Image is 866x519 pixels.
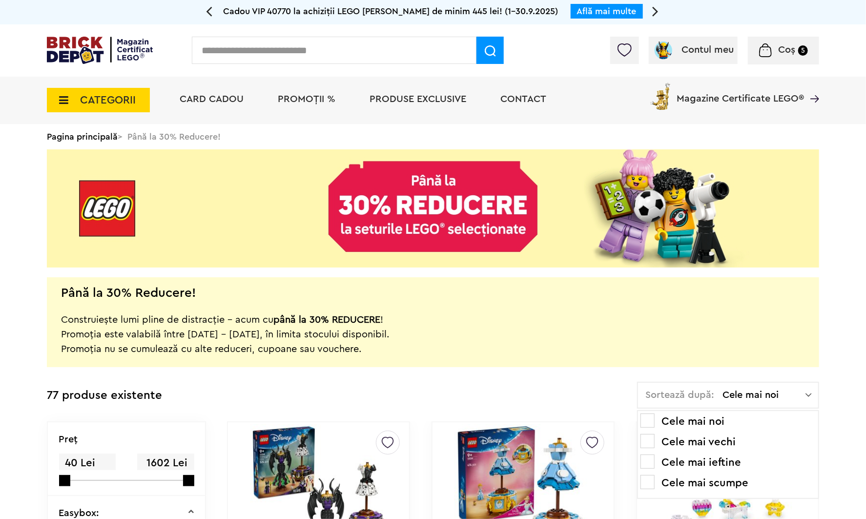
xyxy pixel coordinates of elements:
span: Cadou VIP 40770 la achiziții LEGO [PERSON_NAME] de minim 445 lei! (1-30.9.2025) [224,7,558,16]
p: Construiește lumi pline de distracție – acum cu ! [61,298,390,327]
a: Produse exclusive [370,94,466,104]
p: Easybox: [59,508,100,518]
div: > Până la 30% Reducere! [47,124,819,149]
li: Cele mai noi [640,414,816,429]
span: Magazine Certificate LEGO® [677,81,804,104]
a: Contul meu [653,45,734,55]
strong: până la 30% REDUCERE [273,315,380,325]
div: 77 produse existente [47,382,162,410]
small: 5 [798,45,808,56]
li: Cele mai scumpe [640,475,816,491]
p: Preţ [59,435,78,444]
span: Cele mai noi [722,390,805,400]
a: Magazine Certificate LEGO® [804,81,819,91]
span: Coș [778,45,795,55]
a: Card Cadou [180,94,244,104]
li: Cele mai ieftine [640,455,816,470]
img: Landing page banner [47,149,819,268]
a: Află mai multe [577,7,637,16]
p: Promoția este valabilă între [DATE] – [DATE], în limita stocului disponibil. Promoția nu se cumul... [61,327,390,356]
a: Pagina principală [47,132,118,141]
h2: Până la 30% Reducere! [61,288,196,298]
span: CATEGORII [80,95,136,105]
a: PROMOȚII % [278,94,335,104]
li: Cele mai vechi [640,434,816,450]
a: Contact [500,94,546,104]
span: 1602 Lei [137,454,194,473]
span: Sortează după: [645,390,714,400]
span: 40 Lei [59,454,116,473]
span: Contul meu [682,45,734,55]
